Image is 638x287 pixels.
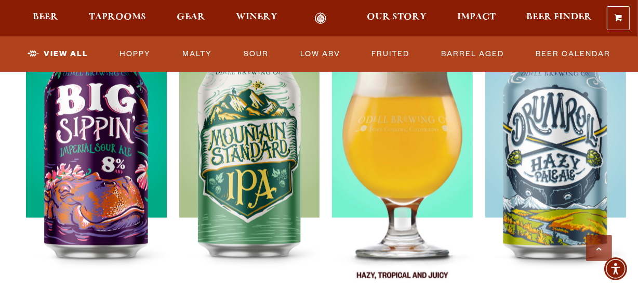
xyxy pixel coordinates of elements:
a: Sour [240,42,273,66]
a: Taprooms [82,12,153,24]
a: Beer [26,12,65,24]
span: Impact [457,13,496,21]
a: Impact [450,12,502,24]
span: Beer Finder [526,13,592,21]
a: Fruited [368,42,414,66]
span: Beer [33,13,58,21]
a: Barrel Aged [437,42,508,66]
span: Our Story [367,13,427,21]
a: Odell Home [301,12,340,24]
a: Hoppy [116,42,155,66]
span: Gear [177,13,205,21]
span: Taprooms [89,13,146,21]
a: View All [23,42,92,66]
span: Winery [236,13,277,21]
div: Accessibility Menu [604,257,627,280]
a: Beer Finder [520,12,599,24]
a: Scroll to top [586,235,612,261]
a: Winery [229,12,284,24]
a: Malty [178,42,216,66]
a: Beer Calendar [531,42,615,66]
a: Low ABV [296,42,344,66]
a: Our Story [360,12,433,24]
a: Gear [170,12,212,24]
